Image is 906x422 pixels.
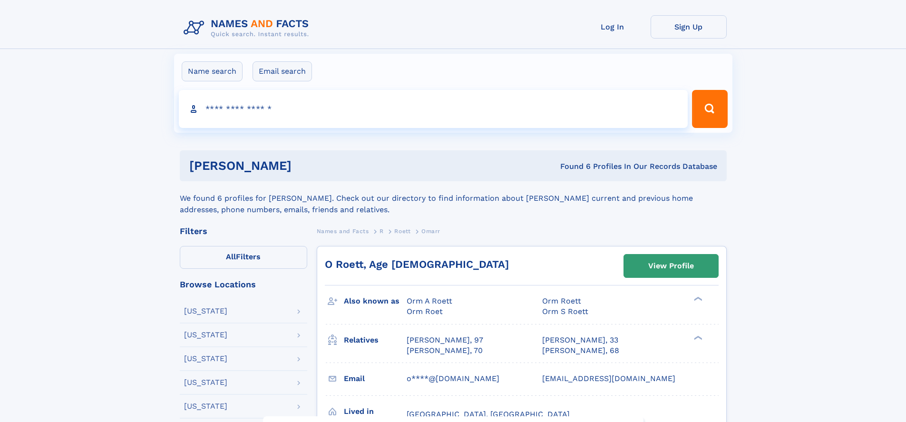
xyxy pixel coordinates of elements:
[421,228,440,235] span: Omarr
[542,374,675,383] span: [EMAIL_ADDRESS][DOMAIN_NAME]
[407,410,570,419] span: [GEOGRAPHIC_DATA], [GEOGRAPHIC_DATA]
[407,296,452,305] span: Orm A Roett
[184,307,227,315] div: [US_STATE]
[325,258,509,270] a: O Roett, Age [DEMOGRAPHIC_DATA]
[344,293,407,309] h3: Also known as
[184,355,227,363] div: [US_STATE]
[426,161,717,172] div: Found 6 Profiles In Our Records Database
[394,225,410,237] a: Roett
[180,181,727,216] div: We found 6 profiles for [PERSON_NAME]. Check out our directory to find information about [PERSON_...
[180,280,307,289] div: Browse Locations
[407,307,443,316] span: Orm Roet
[542,296,581,305] span: Orm Roett
[344,403,407,420] h3: Lived in
[542,345,619,356] a: [PERSON_NAME], 68
[692,90,727,128] button: Search Button
[648,255,694,277] div: View Profile
[542,307,588,316] span: Orm S Roett
[182,61,243,81] label: Name search
[575,15,651,39] a: Log In
[380,228,384,235] span: R
[184,402,227,410] div: [US_STATE]
[184,379,227,386] div: [US_STATE]
[253,61,312,81] label: Email search
[317,225,369,237] a: Names and Facts
[394,228,410,235] span: Roett
[624,255,718,277] a: View Profile
[651,15,727,39] a: Sign Up
[380,225,384,237] a: R
[407,335,483,345] a: [PERSON_NAME], 97
[344,371,407,387] h3: Email
[189,160,426,172] h1: [PERSON_NAME]
[184,331,227,339] div: [US_STATE]
[542,335,618,345] a: [PERSON_NAME], 33
[407,345,483,356] a: [PERSON_NAME], 70
[180,15,317,41] img: Logo Names and Facts
[692,334,703,341] div: ❯
[226,252,236,261] span: All
[692,296,703,302] div: ❯
[179,90,688,128] input: search input
[180,246,307,269] label: Filters
[344,332,407,348] h3: Relatives
[180,227,307,236] div: Filters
